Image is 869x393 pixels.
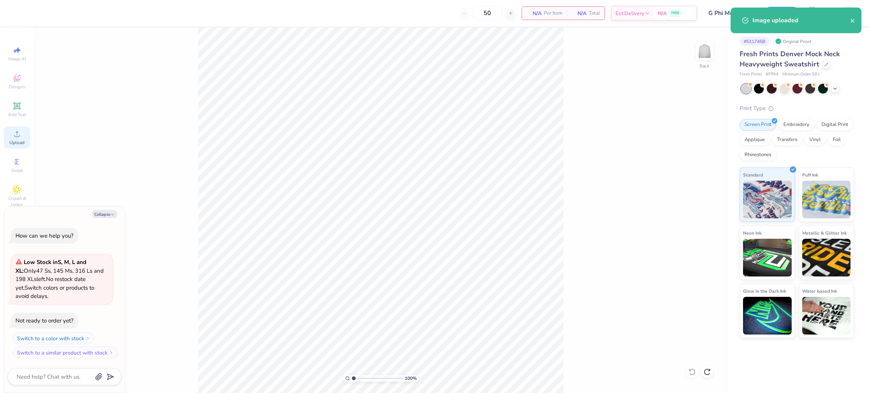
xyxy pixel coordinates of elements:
[740,104,854,113] div: Print Type
[782,71,820,78] span: Minimum Order: 50 +
[15,258,86,275] strong: Low Stock in S, M, L and XL :
[766,71,778,78] span: # FP94
[8,56,26,62] span: Image AI
[850,16,855,25] button: close
[589,9,600,17] span: Total
[802,239,851,276] img: Metallic & Glitter Ink
[740,37,769,46] div: # 511745B
[778,119,814,130] div: Embroidery
[773,37,815,46] div: Original Proof
[817,119,853,130] div: Digital Print
[671,11,679,16] span: FREE
[740,134,770,146] div: Applique
[11,167,23,173] span: Greek
[700,63,709,69] div: Back
[109,350,114,355] img: Switch to a similar product with stock
[743,287,786,295] span: Glow in the Dark Ink
[405,375,417,382] span: 100 %
[802,181,851,218] img: Puff Ink
[805,134,826,146] div: Vinyl
[15,232,74,239] div: How can we help you?
[86,336,90,341] img: Switch to a color with stock
[703,6,758,21] input: Untitled Design
[740,49,840,69] span: Fresh Prints Denver Mock Neck Heavyweight Sweatshirt
[802,297,851,335] img: Water based Ink
[743,297,792,335] img: Glow in the Dark Ink
[9,84,25,90] span: Designs
[697,44,712,59] img: Back
[571,9,586,17] span: N/A
[8,112,26,118] span: Add Text
[4,195,30,207] span: Clipart & logos
[616,9,644,17] span: Est. Delivery
[15,258,104,300] span: Only 47 Ss, 145 Ms, 316 Ls and 198 XLs left. Switch colors or products to avoid delays.
[752,16,850,25] div: Image uploaded
[828,134,846,146] div: Foil
[740,71,762,78] span: Fresh Prints
[772,134,802,146] div: Transfers
[743,171,763,179] span: Standard
[527,9,542,17] span: N/A
[740,119,776,130] div: Screen Print
[9,140,25,146] span: Upload
[13,347,118,359] button: Switch to a similar product with stock
[743,239,792,276] img: Neon Ink
[544,9,562,17] span: Per Item
[473,6,502,20] input: – –
[802,229,847,237] span: Metallic & Glitter Ink
[15,317,74,324] div: Not ready to order yet?
[743,181,792,218] img: Standard
[802,287,837,295] span: Water based Ink
[15,275,86,292] span: No restock date yet.
[92,210,117,218] button: Collapse
[740,149,776,161] div: Rhinestones
[658,9,667,17] span: N/A
[13,332,94,344] button: Switch to a color with stock
[743,229,762,237] span: Neon Ink
[802,171,818,179] span: Puff Ink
